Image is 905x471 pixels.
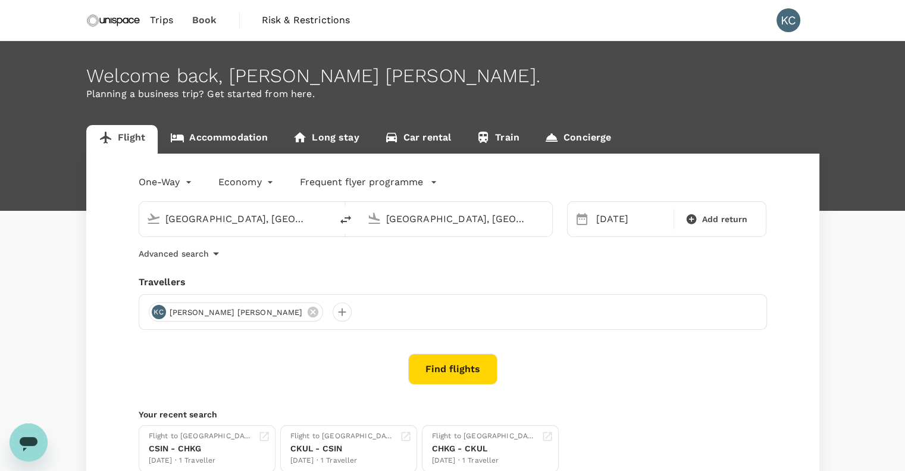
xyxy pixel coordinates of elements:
div: Travellers [139,275,767,289]
div: KC[PERSON_NAME] [PERSON_NAME] [149,302,323,322]
span: Trips [150,13,173,27]
div: CKUL - CSIN [290,442,395,455]
p: Your recent search [139,408,767,420]
div: [DATE] · 1 Traveller [432,455,537,467]
button: Open [323,217,325,220]
button: Find flights [408,354,497,385]
a: Flight [86,125,158,154]
button: Open [544,217,546,220]
div: Economy [218,173,276,192]
img: Unispace [86,7,141,33]
p: Planning a business trip? Get started from here. [86,87,819,101]
a: Train [464,125,532,154]
div: Welcome back , [PERSON_NAME] [PERSON_NAME] . [86,65,819,87]
a: Concierge [532,125,624,154]
div: Flight to [GEOGRAPHIC_DATA] [432,431,537,442]
input: Depart from [165,210,306,228]
div: KC [776,8,800,32]
div: [DATE] · 1 Traveller [149,455,253,467]
span: Risk & Restrictions [262,13,350,27]
div: [DATE] · 1 Traveller [290,455,395,467]
div: CHKG - CKUL [432,442,537,455]
span: [PERSON_NAME] [PERSON_NAME] [162,307,310,319]
a: Accommodation [158,125,280,154]
button: Frequent flyer programme [300,175,437,189]
a: Long stay [280,125,371,154]
button: delete [331,205,360,234]
div: KC [152,305,166,319]
button: Advanced search [139,247,223,261]
span: Add return [702,213,748,226]
div: One-Way [139,173,195,192]
span: Book [192,13,217,27]
div: [DATE] [591,207,671,231]
div: CSIN - CHKG [149,442,253,455]
a: Car rental [372,125,464,154]
p: Frequent flyer programme [300,175,423,189]
input: Going to [386,210,527,228]
iframe: Button to launch messaging window [10,423,48,461]
div: Flight to [GEOGRAPHIC_DATA] [149,431,253,442]
div: Flight to [GEOGRAPHIC_DATA] [290,431,395,442]
p: Advanced search [139,248,209,260]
